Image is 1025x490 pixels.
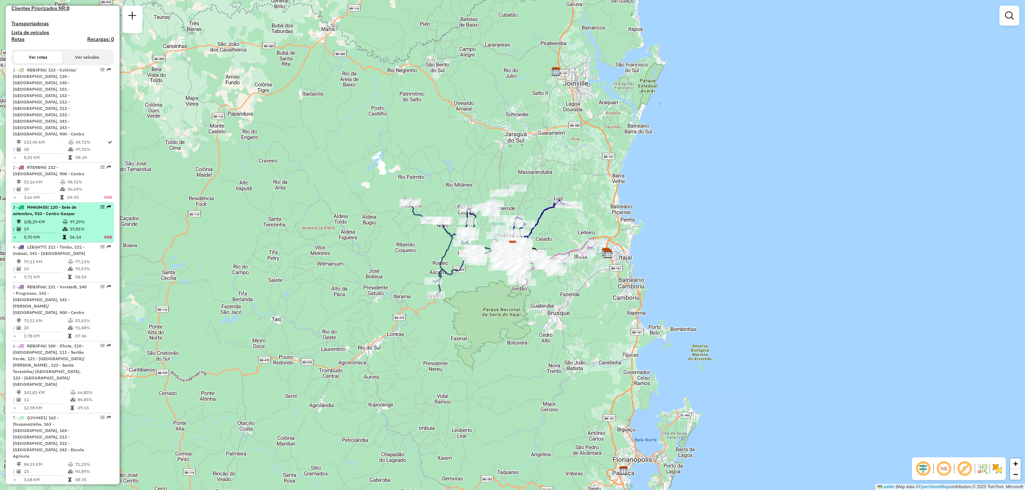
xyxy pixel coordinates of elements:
span: | 212 - Timbo, 221 - Indaial, 241 - [GEOGRAPHIC_DATA] [13,244,85,256]
i: % de utilização da cubagem [63,227,68,231]
td: / [13,146,16,153]
em: Opções [100,343,105,348]
td: 66,80% [77,389,111,396]
em: Opções [100,165,105,169]
i: Distância Total [17,462,21,467]
td: = [13,332,16,340]
i: Total de Atividades [17,398,21,402]
em: Opções [100,284,105,289]
i: % de utilização do peso [68,319,73,323]
td: 55,43% [75,317,111,324]
a: Nova sessão e pesquisa [125,9,140,25]
i: % de utilização do peso [63,220,68,224]
i: % de utilização do peso [68,462,73,467]
td: / [13,225,16,233]
td: / [13,396,16,403]
em: Rota exportada [107,165,111,169]
td: 53,16 KM [23,179,60,186]
img: CDD Camboriú [604,249,613,259]
td: FAD [96,194,112,201]
span: 5 - [13,284,86,315]
i: % de utilização da cubagem [68,469,73,474]
td: 12,98 KM [23,404,70,411]
td: 84,85% [77,396,111,403]
td: FAD [97,234,112,241]
td: = [13,154,16,161]
a: Exibir filtros [1002,9,1016,23]
span: 2 - [13,165,84,176]
td: = [13,194,16,201]
td: 9,71 KM [23,273,68,281]
td: = [13,476,16,483]
td: 97,29% [69,218,97,225]
td: 10 [23,265,68,272]
img: CDD Blumenau [508,240,517,250]
td: 36,64% [67,186,96,193]
i: Tempo total em rota [68,155,72,160]
span: + [1013,459,1018,468]
td: 90,89% [75,468,111,475]
td: 11 [23,396,70,403]
h4: Recargas: 0 [87,36,114,42]
i: % de utilização da cubagem [70,398,76,402]
td: 39,81% [69,225,97,233]
td: 08:35 [75,476,111,483]
span: Ocultar deslocamento [915,460,932,477]
span: 1 - [13,67,84,137]
em: Rota exportada [107,343,111,348]
td: 153,40 KM [23,139,68,146]
i: % de utilização do peso [70,390,76,395]
a: Leaflet [877,484,894,489]
i: Distância Total [17,180,21,184]
i: Rota otimizada [108,140,112,144]
i: % de utilização do peso [68,140,74,144]
td: 09:15 [77,404,111,411]
i: Tempo total em rota [68,275,72,279]
td: / [13,186,16,193]
span: 6 - [13,343,85,387]
td: 5,70 KM [23,234,62,241]
td: / [13,265,16,272]
td: 07:46 [75,332,111,340]
i: Tempo total em rota [60,195,64,199]
em: Opções [100,68,105,72]
td: 75,51 KM [23,317,68,324]
span: − [1013,470,1018,479]
td: 18 [23,146,68,153]
i: Distância Total [17,220,21,224]
i: Total de Atividades [17,326,21,330]
em: Rota exportada [107,68,111,72]
td: 8,52 KM [23,154,68,161]
span: | 232 - [GEOGRAPHIC_DATA], 900 - Centro [13,165,84,176]
i: % de utilização da cubagem [68,326,73,330]
a: Rotas [11,36,25,42]
h4: Lista de veículos [11,30,114,36]
a: OpenStreetMap [919,484,949,489]
td: = [13,404,16,411]
i: Total de Atividades [17,147,21,151]
span: | 123 - Colônia/ [GEOGRAPHIC_DATA], 130 - [GEOGRAPHIC_DATA], 140 - [GEOGRAPHIC_DATA], 151 - [GEOG... [13,67,84,137]
img: Exibir/Ocultar setores [992,463,1003,474]
strong: 0 [67,5,69,11]
button: Ver veículos [63,51,112,63]
a: Zoom in [1010,458,1021,469]
td: 08:54 [75,273,111,281]
img: Fluxo de ruas [977,463,988,474]
i: Tempo total em rota [68,478,72,482]
i: % de utilização do peso [60,180,65,184]
td: / [13,324,16,331]
i: Total de Atividades [17,227,21,231]
span: 7 - [13,415,84,459]
img: CDD Joinville [551,67,561,76]
i: Total de Atividades [17,469,21,474]
em: Rota exportada [107,245,111,249]
td: 08:24 [75,154,107,161]
td: 108,29 KM [23,218,62,225]
span: REB3F56 [27,67,45,73]
i: Tempo total em rota [63,235,66,239]
i: % de utilização da cubagem [60,187,65,191]
i: Distância Total [17,319,21,323]
em: Opções [100,415,105,420]
button: Ver rotas [14,51,63,63]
